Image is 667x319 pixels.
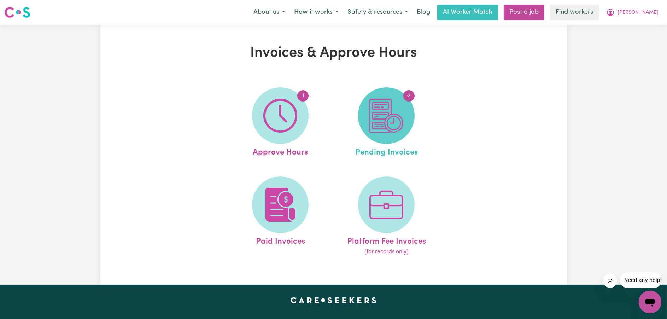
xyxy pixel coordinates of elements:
[256,233,305,248] span: Paid Invoices
[347,233,426,248] span: Platform Fee Invoices
[4,5,43,11] span: Need any help?
[291,297,376,303] a: Careseekers home page
[249,5,289,20] button: About us
[253,144,308,159] span: Approve Hours
[602,5,663,20] button: My Account
[618,9,658,17] span: [PERSON_NAME]
[413,5,434,20] a: Blog
[4,6,30,19] img: Careseekers logo
[603,274,617,288] iframe: Close message
[297,90,309,101] span: 1
[504,5,544,20] a: Post a job
[4,4,30,21] a: Careseekers logo
[335,176,437,256] a: Platform Fee Invoices(for records only)
[182,45,485,62] h1: Invoices & Approve Hours
[229,87,331,159] a: Approve Hours
[620,272,661,288] iframe: Message from company
[343,5,413,20] button: Safety & resources
[355,144,418,159] span: Pending Invoices
[364,248,409,256] span: (for records only)
[229,176,331,256] a: Paid Invoices
[437,5,498,20] a: AI Worker Match
[639,291,661,313] iframe: Button to launch messaging window
[289,5,343,20] button: How it works
[550,5,599,20] a: Find workers
[403,90,415,101] span: 2
[335,87,437,159] a: Pending Invoices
